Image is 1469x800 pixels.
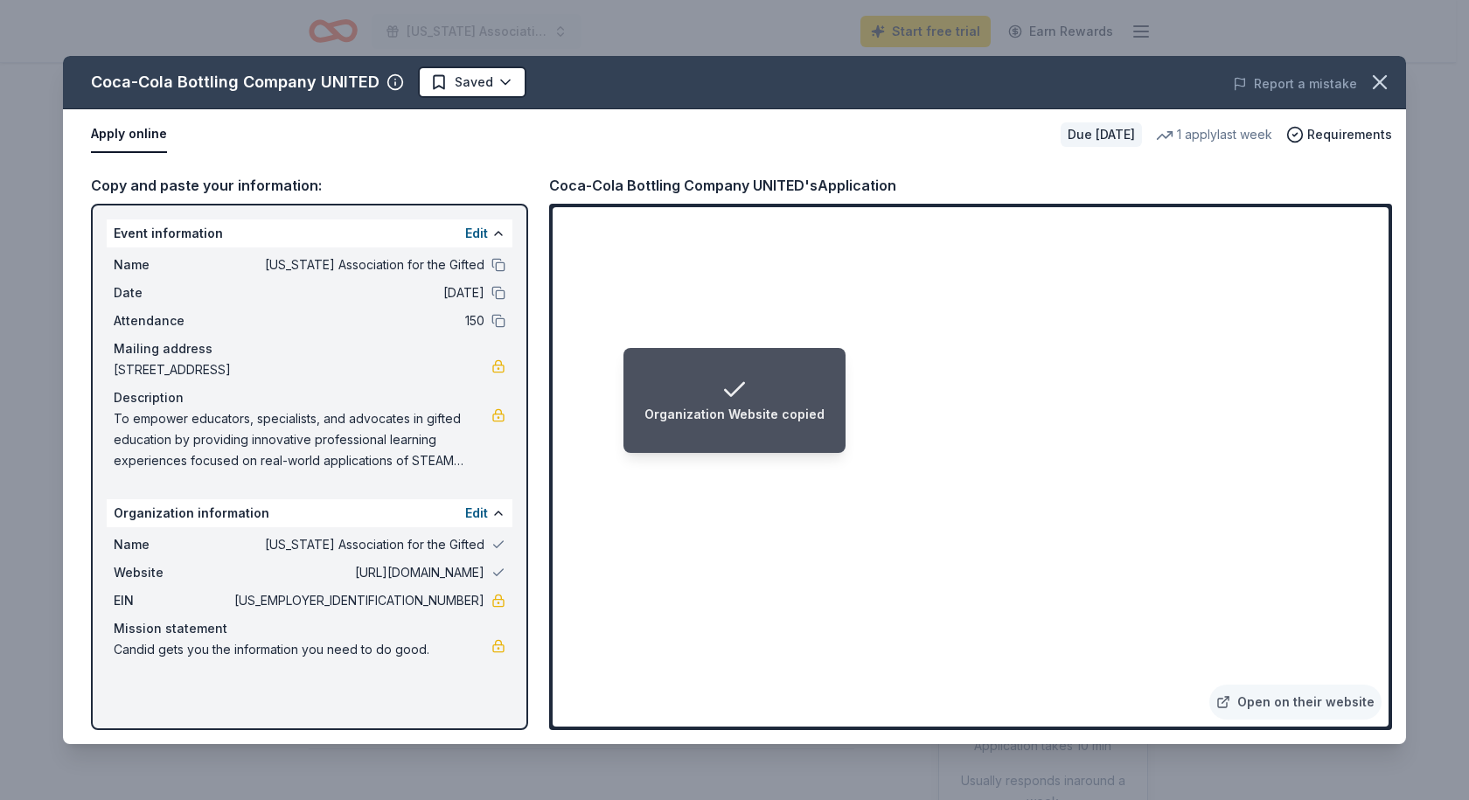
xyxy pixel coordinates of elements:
[114,562,231,583] span: Website
[418,66,526,98] button: Saved
[231,254,484,275] span: [US_STATE] Association for the Gifted
[114,618,505,639] div: Mission statement
[231,534,484,555] span: [US_STATE] Association for the Gifted
[114,387,505,408] div: Description
[231,562,484,583] span: [URL][DOMAIN_NAME]
[114,534,231,555] span: Name
[91,116,167,153] button: Apply online
[114,338,505,359] div: Mailing address
[1156,124,1272,145] div: 1 apply last week
[455,72,493,93] span: Saved
[1307,124,1392,145] span: Requirements
[114,639,491,660] span: Candid gets you the information you need to do good.
[114,282,231,303] span: Date
[465,223,488,244] button: Edit
[231,310,484,331] span: 150
[114,590,231,611] span: EIN
[1209,685,1382,720] a: Open on their website
[114,254,231,275] span: Name
[114,310,231,331] span: Attendance
[114,359,491,380] span: [STREET_ADDRESS]
[231,282,484,303] span: [DATE]
[1286,124,1392,145] button: Requirements
[91,68,379,96] div: Coca-Cola Bottling Company UNITED
[465,503,488,524] button: Edit
[1061,122,1142,147] div: Due [DATE]
[91,174,528,197] div: Copy and paste your information:
[107,499,512,527] div: Organization information
[107,219,512,247] div: Event information
[114,408,491,471] span: To empower educators, specialists, and advocates in gifted education by providing innovative prof...
[231,590,484,611] span: [US_EMPLOYER_IDENTIFICATION_NUMBER]
[644,404,825,425] div: Organization Website copied
[549,174,896,197] div: Coca-Cola Bottling Company UNITED's Application
[1233,73,1357,94] button: Report a mistake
